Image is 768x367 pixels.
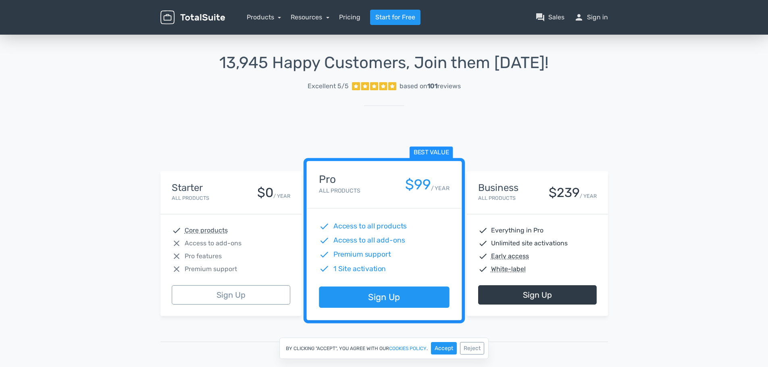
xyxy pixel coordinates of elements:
[257,186,273,200] div: $0
[580,192,597,200] small: / YEAR
[370,10,420,25] a: Start for Free
[172,285,290,305] a: Sign Up
[478,251,488,261] span: check
[339,12,360,22] a: Pricing
[319,263,329,274] span: check
[273,192,290,200] small: / YEAR
[172,238,181,248] span: close
[491,238,568,248] span: Unlimited site activations
[319,235,329,246] span: check
[574,12,608,22] a: personSign in
[491,264,526,274] abbr: White-label
[460,342,484,355] button: Reject
[319,187,360,194] small: All Products
[478,182,518,193] h4: Business
[172,264,181,274] span: close
[400,81,461,91] div: based on reviews
[185,264,237,274] span: Premium support
[279,338,489,359] div: By clicking "Accept", you agree with our .
[185,238,241,248] span: Access to add-ons
[333,221,407,232] span: Access to all products
[172,195,209,201] small: All Products
[478,195,516,201] small: All Products
[427,82,437,90] strong: 101
[172,251,181,261] span: close
[478,264,488,274] span: check
[319,221,329,232] span: check
[333,263,386,274] span: 1 Site activation
[185,251,222,261] span: Pro features
[389,346,427,351] a: cookies policy
[535,12,545,22] span: question_answer
[333,235,405,246] span: Access to all add-ons
[478,226,488,235] span: check
[172,182,209,193] h4: Starter
[491,226,543,235] span: Everything in Pro
[478,285,597,305] a: Sign Up
[478,238,488,248] span: check
[535,12,564,22] a: question_answerSales
[431,184,449,193] small: / YEAR
[491,251,529,261] abbr: Early access
[291,13,329,21] a: Resources
[333,249,391,260] span: Premium support
[574,12,584,22] span: person
[160,78,608,94] a: Excellent 5/5 based on101reviews
[160,54,608,72] h1: 13,945 Happy Customers, Join them [DATE]!
[549,186,580,200] div: $239
[409,147,453,159] span: Best value
[431,342,457,355] button: Accept
[319,249,329,260] span: check
[247,13,281,21] a: Products
[172,226,181,235] span: check
[319,287,449,308] a: Sign Up
[185,226,228,235] abbr: Core products
[319,174,360,185] h4: Pro
[160,10,225,25] img: TotalSuite for WordPress
[308,81,349,91] span: Excellent 5/5
[405,177,431,193] div: $99
[381,337,387,347] span: Or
